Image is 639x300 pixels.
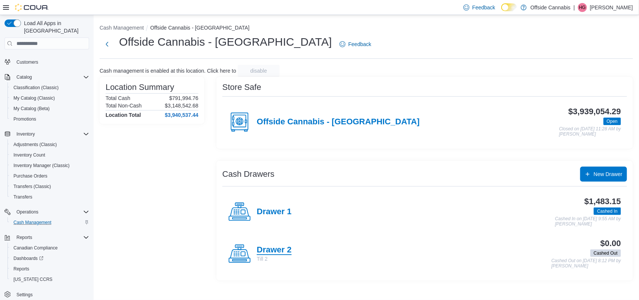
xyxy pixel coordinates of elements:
button: My Catalog (Beta) [7,103,92,114]
span: Dashboards [13,255,43,261]
span: Classification (Classic) [13,85,59,91]
span: Inventory [13,130,89,139]
a: Transfers [10,193,35,201]
button: My Catalog (Classic) [7,93,92,103]
span: Reports [13,233,89,242]
button: Reports [1,232,92,243]
a: Adjustments (Classic) [10,140,60,149]
span: Operations [16,209,39,215]
button: Next [100,37,115,52]
span: Promotions [10,115,89,124]
button: Purchase Orders [7,171,92,181]
h4: Drawer 1 [257,207,292,217]
span: Open [607,118,618,125]
span: Adjustments (Classic) [13,142,57,148]
button: Promotions [7,114,92,124]
p: Cash management is enabled at this location. Click here to [100,68,236,74]
a: Classification (Classic) [10,83,62,92]
span: Cashed In [594,207,621,215]
button: Transfers (Classic) [7,181,92,192]
h3: Store Safe [222,83,261,92]
p: [PERSON_NAME] [590,3,633,12]
span: Inventory [16,131,35,137]
span: [US_STATE] CCRS [13,276,52,282]
p: Cashed Out on [DATE] 8:12 PM by [PERSON_NAME] [551,258,621,269]
button: Transfers [7,192,92,202]
h4: $3,940,537.44 [165,112,198,118]
button: New Drawer [580,167,627,182]
button: Catalog [1,72,92,82]
div: Holly Garel [578,3,587,12]
h6: Total Non-Cash [106,103,142,109]
a: Inventory Count [10,151,48,160]
span: Classification (Classic) [10,83,89,92]
span: My Catalog (Beta) [13,106,50,112]
a: Customers [13,58,41,67]
span: Transfers (Classic) [10,182,89,191]
span: Transfers [13,194,32,200]
a: Promotions [10,115,39,124]
button: Cash Management [7,217,92,228]
button: Operations [1,207,92,217]
span: My Catalog (Beta) [10,104,89,113]
h4: Drawer 2 [257,245,292,255]
a: Canadian Compliance [10,243,61,252]
button: Inventory [1,129,92,139]
button: Reports [13,233,35,242]
button: Adjustments (Classic) [7,139,92,150]
span: Feedback [472,4,495,11]
span: Load All Apps in [GEOGRAPHIC_DATA] [21,19,89,34]
span: Purchase Orders [10,172,89,181]
span: Dashboards [10,254,89,263]
a: Cash Management [10,218,54,227]
span: Reports [10,264,89,273]
span: Reports [13,266,29,272]
span: Inventory Count [13,152,45,158]
a: Feedback [337,37,374,52]
button: Reports [7,264,92,274]
span: My Catalog (Classic) [13,95,55,101]
span: Open [603,118,621,125]
h1: Offside Cannabis - [GEOGRAPHIC_DATA] [119,34,332,49]
span: Purchase Orders [13,173,48,179]
span: Customers [13,57,89,66]
span: Operations [13,207,89,216]
h3: $3,939,054.29 [568,107,621,116]
span: Settings [13,290,89,299]
a: Purchase Orders [10,172,51,181]
a: My Catalog (Beta) [10,104,53,113]
button: Catalog [13,73,35,82]
span: Feedback [349,40,371,48]
p: Cashed In on [DATE] 9:55 AM by [PERSON_NAME] [555,216,621,227]
h3: $0.00 [600,239,621,248]
span: Catalog [16,74,32,80]
a: Reports [10,264,32,273]
input: Dark Mode [501,3,517,11]
a: Transfers (Classic) [10,182,54,191]
span: Transfers (Classic) [13,184,51,190]
h3: $1,483.15 [584,197,621,206]
span: Canadian Compliance [13,245,58,251]
span: HG [579,3,586,12]
span: Inventory Count [10,151,89,160]
h3: Location Summary [106,83,174,92]
span: Cashed Out [590,249,621,257]
span: Cashed In [597,208,618,215]
p: | [573,3,575,12]
span: Cash Management [10,218,89,227]
button: Inventory [13,130,38,139]
button: [US_STATE] CCRS [7,274,92,285]
a: [US_STATE] CCRS [10,275,55,284]
span: Settings [16,292,33,298]
p: Closed on [DATE] 11:28 AM by [PERSON_NAME] [559,127,621,137]
h4: Location Total [106,112,141,118]
span: Inventory Manager (Classic) [10,161,89,170]
p: $791,994.76 [169,95,198,101]
button: Inventory Count [7,150,92,160]
button: Offside Cannabis - [GEOGRAPHIC_DATA] [150,25,249,31]
span: Adjustments (Classic) [10,140,89,149]
span: New Drawer [594,170,623,178]
p: Offside Cannabis [530,3,570,12]
button: Classification (Classic) [7,82,92,93]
